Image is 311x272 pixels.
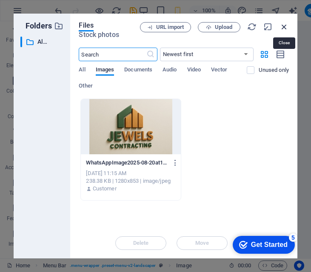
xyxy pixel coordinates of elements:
span: Images [96,65,114,76]
div: 238.38 KB | 1280x853 | image/jpeg [86,177,176,185]
p: WhatsAppImage2025-08-20at11.55.14_3994a05c-oZ8pmfgcFsi8TVKg4EaM8w.jpg [86,159,168,167]
div: Get Started [25,9,62,17]
span: Stock photos [79,30,119,40]
span: Other [79,81,92,93]
span: URL import [156,25,184,30]
p: All files [37,37,48,47]
span: Video [187,65,201,76]
div: [DATE] 11:15 AM [86,170,176,177]
div: Get Started 5 items remaining, 0% complete [7,4,69,22]
div: 5 [63,2,71,10]
span: Files [79,20,94,31]
div: ​ [20,37,22,47]
span: All [79,65,85,76]
span: Audio [163,65,177,76]
div: All files [20,37,48,47]
p: Customer [93,185,117,193]
p: Displays only files that are not in use on the website. Files added during this session can still... [259,66,289,74]
input: Search [79,48,146,61]
button: Upload [198,22,240,32]
span: Documents [124,65,152,76]
p: Folders [20,20,52,31]
span: Vector [211,65,228,76]
i: Reload [247,22,257,31]
button: URL import [140,22,191,32]
span: Upload [215,25,232,30]
i: Create new folder [54,21,63,31]
i: Minimize [263,22,273,31]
